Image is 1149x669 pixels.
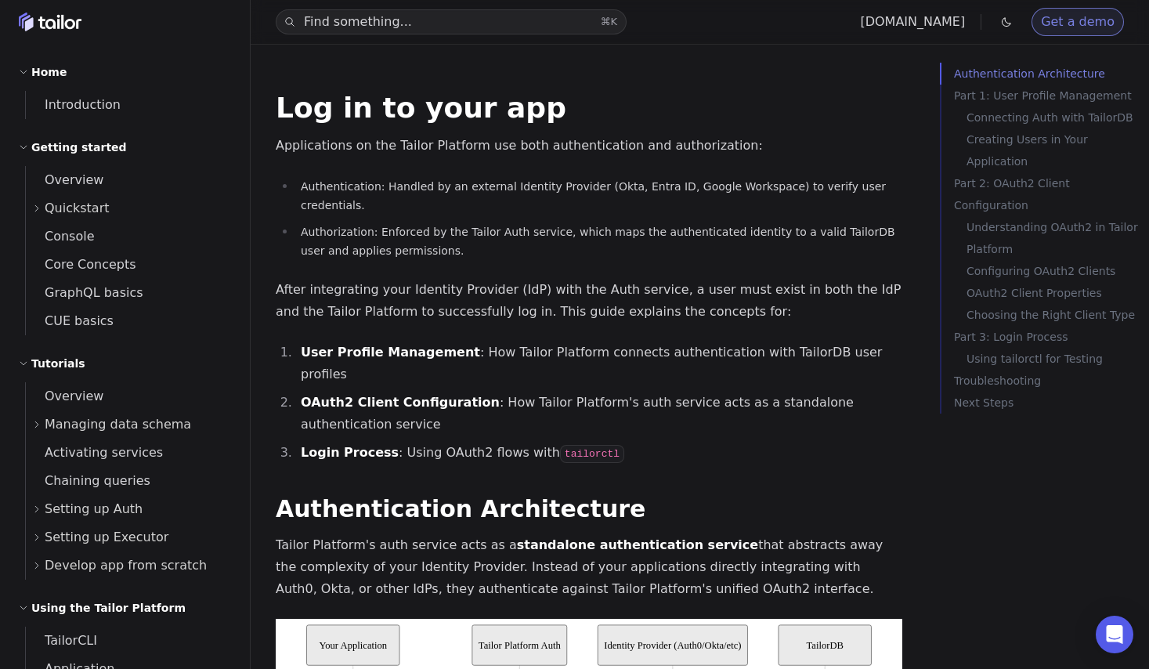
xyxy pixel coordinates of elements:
tspan: Identity Provider (Auth0/Okta/etc) [604,640,741,651]
a: OAuth2 Client Properties [967,282,1143,304]
a: Configuring OAuth2 Clients [967,260,1143,282]
tspan: Tailor Platform Auth [479,640,562,651]
a: Part 2: OAuth2 Client Configuration [954,172,1143,216]
span: Activating services [26,445,163,460]
a: Next Steps [954,392,1143,414]
a: Introduction [26,91,231,119]
a: Using tailorctl for Testing [967,348,1143,370]
span: Setting up Executor [45,526,168,548]
a: Creating Users in Your Application [967,128,1143,172]
a: Overview [26,382,231,410]
h2: Getting started [31,138,127,157]
p: Tailor Platform's auth service acts as a that abstracts away the complexity of your Identity Prov... [276,534,902,600]
strong: OAuth2 Client Configuration [301,395,500,410]
span: GraphQL basics [26,285,143,300]
span: Core Concepts [26,257,136,272]
kbd: ⌘ [600,16,610,27]
a: [DOMAIN_NAME] [860,14,965,29]
tspan: TailorDB [806,640,844,651]
p: Authentication: Handled by an external Identity Provider (Okta, Entra ID, Google Workspace) to ve... [301,177,902,215]
a: Activating services [26,439,231,467]
span: Setting up Auth [45,498,143,520]
li: : How Tailor Platform connects authentication with TailorDB user profiles [296,342,902,385]
a: Log in to your app [276,92,566,124]
span: Quickstart [45,197,110,219]
strong: User Profile Management [301,345,480,360]
strong: standalone authentication service [517,537,758,552]
code: tailorctl [560,445,624,463]
button: Find something...⌘K [276,9,627,34]
a: Home [19,13,81,31]
h2: Home [31,63,67,81]
a: Connecting Auth with TailorDB [967,107,1143,128]
span: Console [26,229,95,244]
span: Managing data schema [45,414,191,436]
a: Chaining queries [26,467,231,495]
a: CUE basics [26,307,231,335]
a: Troubleshooting [954,370,1143,392]
a: Understanding OAuth2 in Tailor Platform [967,216,1143,260]
strong: Login Process [301,445,399,460]
span: CUE basics [26,313,114,328]
p: Applications on the Tailor Platform use both authentication and authorization: [276,135,902,157]
li: : How Tailor Platform's auth service acts as a standalone authentication service [296,392,902,436]
a: Part 1: User Profile Management [954,85,1143,107]
span: Overview [26,389,103,403]
a: Choosing the Right Client Type [967,304,1143,326]
p: Authorization: Enforced by the Tailor Auth service, which maps the authenticated identity to a va... [301,222,902,260]
span: Introduction [26,97,121,112]
h2: Tutorials [31,354,85,373]
span: TailorCLI [26,633,97,648]
span: Overview [26,172,103,187]
kbd: K [610,16,617,27]
a: Part 3: Login Process [954,326,1143,348]
a: Overview [26,166,231,194]
a: Authentication Architecture [954,63,1143,85]
span: Chaining queries [26,473,150,488]
a: TailorCLI [26,627,231,655]
a: Core Concepts [26,251,231,279]
a: Console [26,222,231,251]
a: Get a demo [1032,8,1124,36]
span: Develop app from scratch [45,555,207,577]
tspan: Your Application [319,640,387,651]
h2: Using the Tailor Platform [31,598,186,617]
li: : Using OAuth2 flows with [296,442,902,465]
button: Toggle dark mode [997,13,1016,31]
p: After integrating your Identity Provider (IdP) with the Auth service, a user must exist in both t... [276,279,902,323]
a: GraphQL basics [26,279,231,307]
a: Authentication Architecture [276,495,645,523]
div: Open Intercom Messenger [1096,616,1133,653]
